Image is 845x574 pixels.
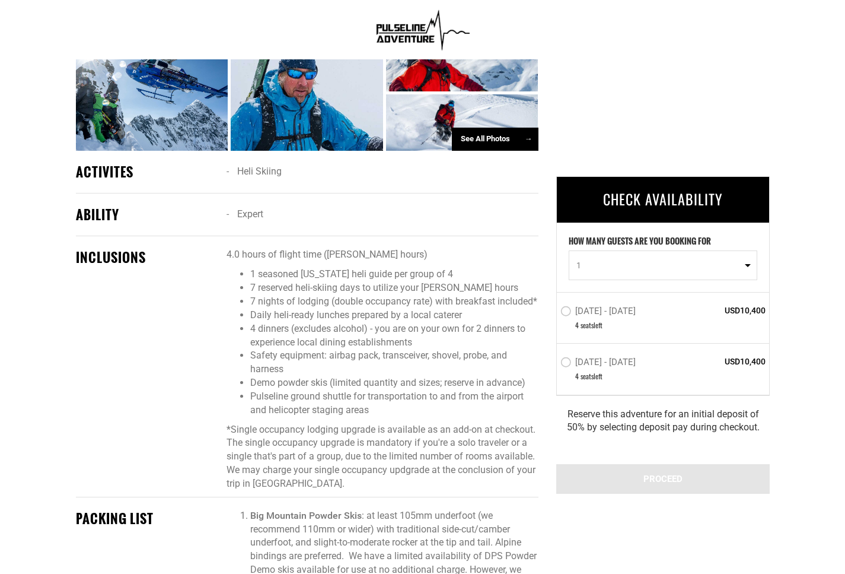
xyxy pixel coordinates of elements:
div: PACKING LIST [76,509,218,528]
li: Daily heli-ready lunches prepared by a local caterer [250,309,538,322]
label: HOW MANY GUESTS ARE YOU BOOKING FOR [569,235,711,250]
div: ACTIVITES [76,163,218,181]
p: *Single occupancy lodging upgrade is available as an add-on at checkout. The single occupancy upg... [227,423,538,491]
li: 4 dinners (excludes alcohol) - you are on your own for 2 dinners to experience local dining estab... [250,322,538,350]
div: Reserve this adventure for an initial deposit of 50% by selecting deposit pay during checkout. [556,395,770,446]
span: 1 [576,259,742,271]
span: 4 [575,320,579,330]
span: Heli Skiing [237,166,282,177]
p: 4.0 hours of flight time ([PERSON_NAME] hours) [227,248,538,262]
li: Pulseline ground shuttle for transportation to and from the airport and helicopter staging areas [250,390,538,417]
strong: Big Mountain Powder Skis [250,510,362,521]
span: s [591,371,594,381]
li: 7 nights of lodging (double occupancy rate) with breakfast included* [250,295,538,309]
li: 7 reserved heli-skiing days to utilize your [PERSON_NAME] hours [250,281,538,295]
span: → [525,134,532,143]
img: 1638909355.png [371,6,474,53]
span: 4 [575,371,579,381]
span: s [591,320,594,330]
span: Expert [237,208,263,220]
div: INCLUSIONS [76,248,218,267]
span: seat left [581,320,602,330]
span: USD10,400 [680,305,766,316]
label: [DATE] - [DATE] [560,306,639,320]
span: CHECK AVAILABILITY [603,188,723,210]
span: seat left [581,371,602,381]
label: [DATE] - [DATE] [560,357,639,371]
li: 1 seasoned [US_STATE] heli guide per group of 4 [250,268,538,281]
li: Safety equipment: airbag pack, transceiver, shovel, probe, and harness [250,349,538,376]
li: Demo powder skis (limited quantity and sizes; reserve in advance) [250,376,538,390]
span: USD10,400 [680,356,766,367]
button: 1 [569,250,757,280]
div: ABILITY [76,205,218,224]
div: See All Photos [452,128,538,151]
